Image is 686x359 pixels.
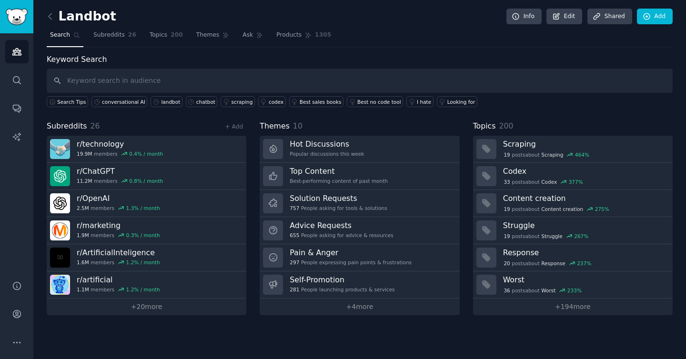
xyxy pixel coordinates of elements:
div: People asking for tools & solutions [290,205,387,211]
img: artificial [50,275,70,295]
div: post s about [503,259,592,268]
a: scraping [221,96,254,107]
h3: Codex [503,166,666,176]
span: 19 [504,206,510,212]
span: Response [541,260,565,267]
span: 1.9M [77,232,89,239]
div: Best sales books [300,99,342,105]
div: 0.8 % / month [129,178,163,184]
div: 237 % [577,260,591,267]
div: post s about [503,232,589,240]
a: Hot DiscussionsPopular discussions this week [260,136,459,163]
div: Best-performing content of past month [290,178,388,184]
img: GummySearch logo [6,9,28,25]
span: 1305 [315,31,331,40]
span: 1.1M [77,286,89,293]
a: +4more [260,299,459,315]
span: 281 [290,286,299,293]
a: Products1305 [273,28,334,47]
h3: Top Content [290,166,388,176]
span: 1.6M [77,259,89,266]
a: Struggle19postsaboutStruggle267% [473,217,673,244]
a: chatbot [186,96,218,107]
div: 1.3 % / month [126,205,160,211]
h3: r/ OpenAI [77,193,160,203]
div: conversational AI [102,99,145,105]
a: r/marketing1.9Mmembers0.3% / month [47,217,246,244]
div: members [77,259,160,266]
h3: Content creation [503,193,666,203]
div: Looking for [447,99,475,105]
div: members [77,178,163,184]
div: 377 % [569,179,583,185]
div: scraping [231,99,252,105]
input: Keyword search in audience [47,69,673,93]
span: 36 [504,287,510,294]
span: 655 [290,232,299,239]
a: landbot [151,96,182,107]
a: Self-Promotion281People launching products & services [260,271,459,299]
span: Search [50,31,70,40]
a: +20more [47,299,246,315]
a: Looking for [437,96,477,107]
h3: Response [503,248,666,258]
div: members [77,286,160,293]
img: ArtificialInteligence [50,248,70,268]
div: I hate [417,99,431,105]
a: Subreddits26 [90,28,140,47]
div: post s about [503,150,590,159]
span: Codex [541,179,557,185]
span: 19.9M [77,150,92,157]
span: Subreddits [47,120,87,132]
span: 10 [293,121,303,130]
a: Codex33postsaboutCodex377% [473,163,673,190]
div: Best no code tool [357,99,401,105]
h3: Pain & Anger [290,248,412,258]
div: 1.2 % / month [126,259,160,266]
span: 2.5M [77,205,89,211]
span: 20 [504,260,510,267]
img: ChatGPT [50,166,70,186]
a: Advice Requests655People asking for advice & resources [260,217,459,244]
h3: r/ ArtificialInteligence [77,248,160,258]
div: 0.4 % / month [129,150,163,157]
a: Content creation19postsaboutContent creation275% [473,190,673,217]
div: post s about [503,286,583,295]
span: Content creation [541,206,583,212]
a: Shared [587,9,632,25]
a: Response20postsaboutResponse237% [473,244,673,271]
a: +194more [473,299,673,315]
span: 757 [290,205,299,211]
h3: Worst [503,275,666,285]
img: technology [50,139,70,159]
span: Struggle [541,233,562,239]
a: Solution Requests757People asking for tools & solutions [260,190,459,217]
a: Ask [239,28,266,47]
span: 200 [171,31,183,40]
span: Themes [196,31,220,40]
button: Search Tips [47,96,88,107]
span: 26 [91,121,100,130]
span: 19 [504,233,510,239]
a: conversational AI [91,96,147,107]
h2: Landbot [47,9,116,24]
div: 267 % [574,233,588,239]
a: codex [258,96,286,107]
span: Ask [242,31,253,40]
div: members [77,232,160,239]
a: r/technology19.9Mmembers0.4% / month [47,136,246,163]
a: Best no code tool [347,96,403,107]
a: Best sales books [289,96,343,107]
h3: r/ technology [77,139,163,149]
span: 11.2M [77,178,92,184]
a: Add [637,9,673,25]
div: 233 % [567,287,582,294]
div: People asking for advice & resources [290,232,393,239]
span: Search Tips [57,99,86,105]
h3: Advice Requests [290,220,393,230]
a: r/OpenAI2.5Mmembers1.3% / month [47,190,246,217]
span: Subreddits [93,31,125,40]
a: Scraping19postsaboutScraping464% [473,136,673,163]
div: People expressing pain points & frustrations [290,259,412,266]
a: Top ContentBest-performing content of past month [260,163,459,190]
